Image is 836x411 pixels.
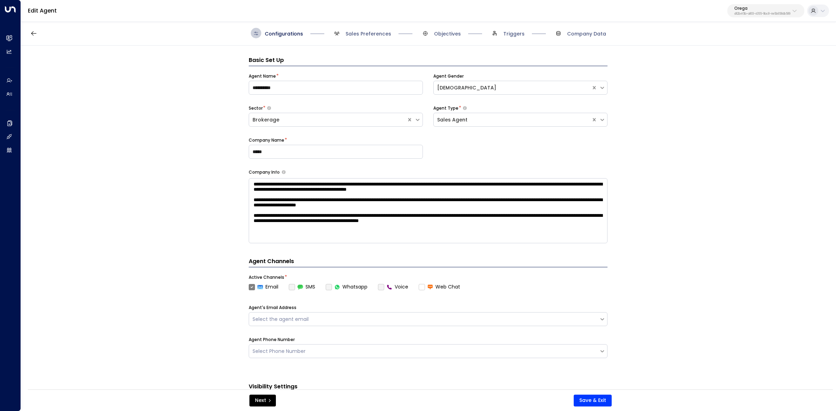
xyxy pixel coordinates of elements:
[253,348,596,355] div: Select Phone Number
[249,382,607,393] h3: Visibility Settings
[419,283,460,291] label: Web Chat
[434,30,461,37] span: Objectives
[265,30,303,37] span: Configurations
[249,137,284,143] label: Company Name
[378,283,408,291] div: To activate this channel, please go to the Integrations page
[249,283,278,291] label: Email
[282,170,286,174] button: Provide a brief overview of your company, including your industry, products or services, and any ...
[267,106,271,110] button: Select whether your copilot will handle inquiries directly from leads or from brokers representin...
[567,30,606,37] span: Company Data
[253,316,596,323] div: Select the agent email
[574,395,612,406] button: Save & Exit
[734,13,790,15] p: d62b4f3b-a803-4355-9bc8-4e5b658db589
[249,73,276,79] label: Agent Name
[326,283,367,291] label: Whatsapp
[437,84,588,92] div: [DEMOGRAPHIC_DATA]
[253,116,403,124] div: Brokerage
[249,169,280,175] label: Company Info
[463,106,467,110] button: Select whether your copilot will handle inquiries directly from leads or from brokers representin...
[249,337,295,343] label: Agent Phone Number
[433,105,458,111] label: Agent Type
[503,30,525,37] span: Triggers
[727,4,804,17] button: Oregad62b4f3b-a803-4355-9bc8-4e5b658db589
[28,7,57,15] a: Edit Agent
[249,274,284,280] label: Active Channels
[734,6,790,10] p: Orega
[378,283,408,291] label: Voice
[249,105,263,111] label: Sector
[346,30,391,37] span: Sales Preferences
[326,283,367,291] div: To activate this channel, please go to the Integrations page
[249,257,607,267] h4: Agent Channels
[437,116,588,124] div: Sales Agent
[249,56,607,66] h3: Basic Set Up
[249,305,296,311] label: Agent's Email Address
[249,395,276,406] button: Next
[433,73,464,79] label: Agent Gender
[289,283,315,291] div: To activate this channel, please go to the Integrations page
[289,283,315,291] label: SMS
